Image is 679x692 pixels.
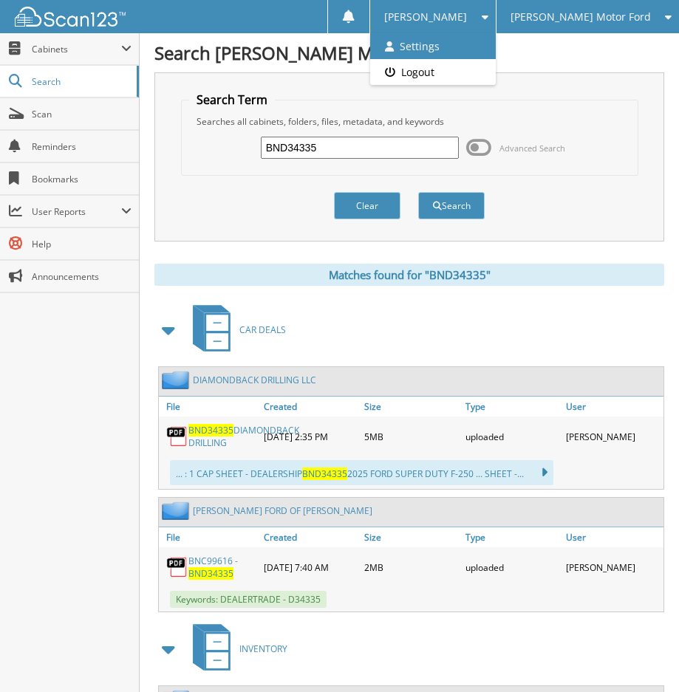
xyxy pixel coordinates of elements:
span: Scan [32,108,132,120]
div: [DATE] 2:35 PM [260,420,361,453]
a: Type [462,397,563,417]
span: INVENTORY [239,643,287,655]
a: Logout [370,59,495,85]
a: File [159,527,260,547]
span: Advanced Search [499,143,565,154]
span: [PERSON_NAME] [384,13,467,21]
div: Matches found for "BND34335" [154,264,664,286]
a: Created [260,397,361,417]
a: DIAMONDBACK DRILLING LLC [193,374,316,386]
a: Created [260,527,361,547]
a: Size [361,527,462,547]
span: Help [32,238,132,250]
legend: Search Term [189,92,275,108]
span: BND34335 [188,567,233,580]
button: Search [418,192,485,219]
span: Keywords: DEALERTRADE - D34335 [170,591,327,608]
a: CAR DEALS [184,301,286,359]
a: Settings [370,33,495,59]
span: User Reports [32,205,121,218]
img: folder2.png [162,501,193,520]
div: uploaded [462,420,563,453]
div: [PERSON_NAME] [562,551,663,583]
a: Type [462,527,563,547]
div: 2MB [361,551,462,583]
span: Announcements [32,270,132,283]
span: [PERSON_NAME] Motor Ford [511,13,651,21]
span: BND34335 [188,424,233,436]
img: folder2.png [162,371,193,389]
span: Reminders [32,140,132,153]
a: Size [361,397,462,417]
img: PDF.png [166,425,188,448]
a: [PERSON_NAME] FORD OF [PERSON_NAME] [193,504,372,517]
a: User [562,527,663,547]
span: Cabinets [32,43,121,55]
a: INVENTORY [184,620,287,678]
h1: Search [PERSON_NAME] Motor Ford [154,41,664,65]
span: CAR DEALS [239,323,286,336]
div: [PERSON_NAME] [562,420,663,453]
a: BNC99616 -BND34335 [188,555,256,580]
span: Bookmarks [32,173,132,185]
span: Search [32,75,129,88]
iframe: Chat Widget [605,621,679,692]
div: ... : 1 CAP SHEET - DEALERSHIP 2025 FORD SUPER DUTY F-250 ... SHEET -... [170,460,553,485]
a: User [562,397,663,417]
img: scan123-logo-white.svg [15,7,126,27]
div: uploaded [462,551,563,583]
div: Searches all cabinets, folders, files, metadata, and keywords [189,115,630,128]
button: Clear [334,192,400,219]
a: BND34335DIAMONDBACK DRILLING [188,424,299,449]
div: 5MB [361,420,462,453]
a: File [159,397,260,417]
img: PDF.png [166,556,188,578]
span: BND34335 [302,467,347,480]
div: [DATE] 7:40 AM [260,551,361,583]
